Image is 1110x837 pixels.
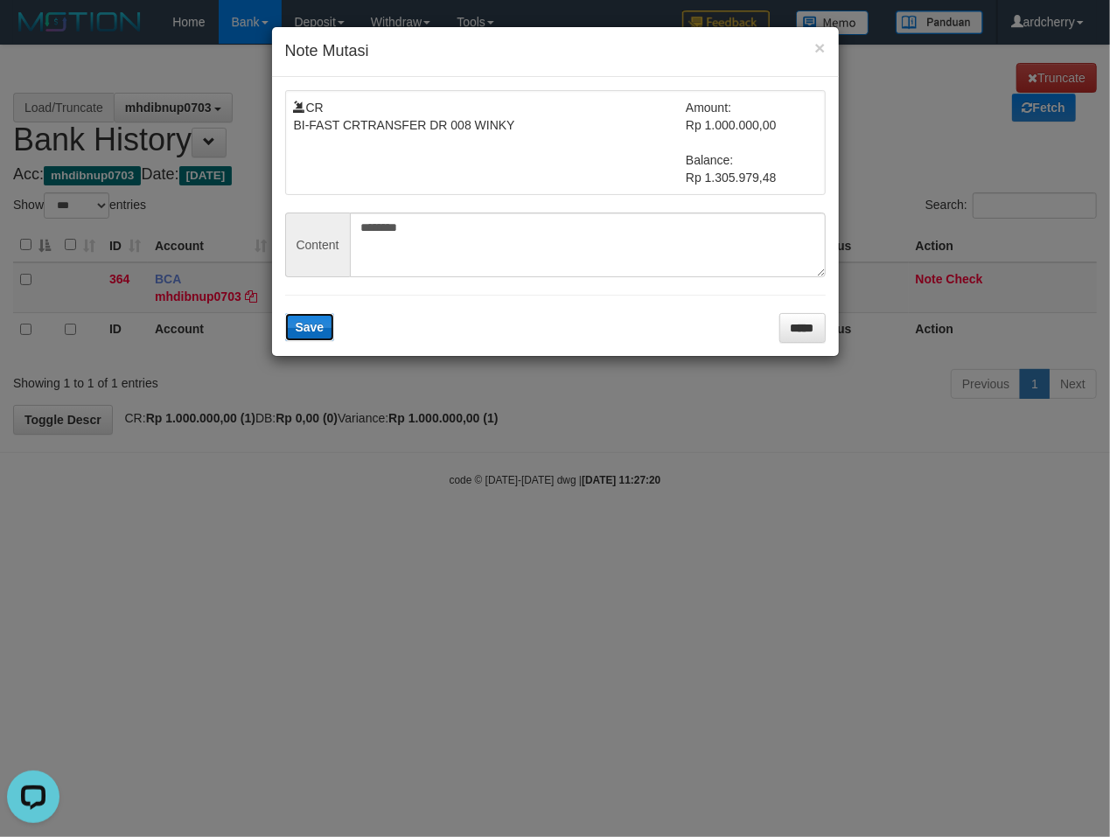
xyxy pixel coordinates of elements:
button: × [814,38,825,57]
h4: Note Mutasi [285,40,826,63]
td: CR BI-FAST CRTRANSFER DR 008 WINKY [294,99,687,186]
td: Amount: Rp 1.000.000,00 Balance: Rp 1.305.979,48 [686,99,817,186]
button: Save [285,313,335,341]
button: Open LiveChat chat widget [7,7,59,59]
span: Save [296,320,325,334]
span: Content [285,213,350,277]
